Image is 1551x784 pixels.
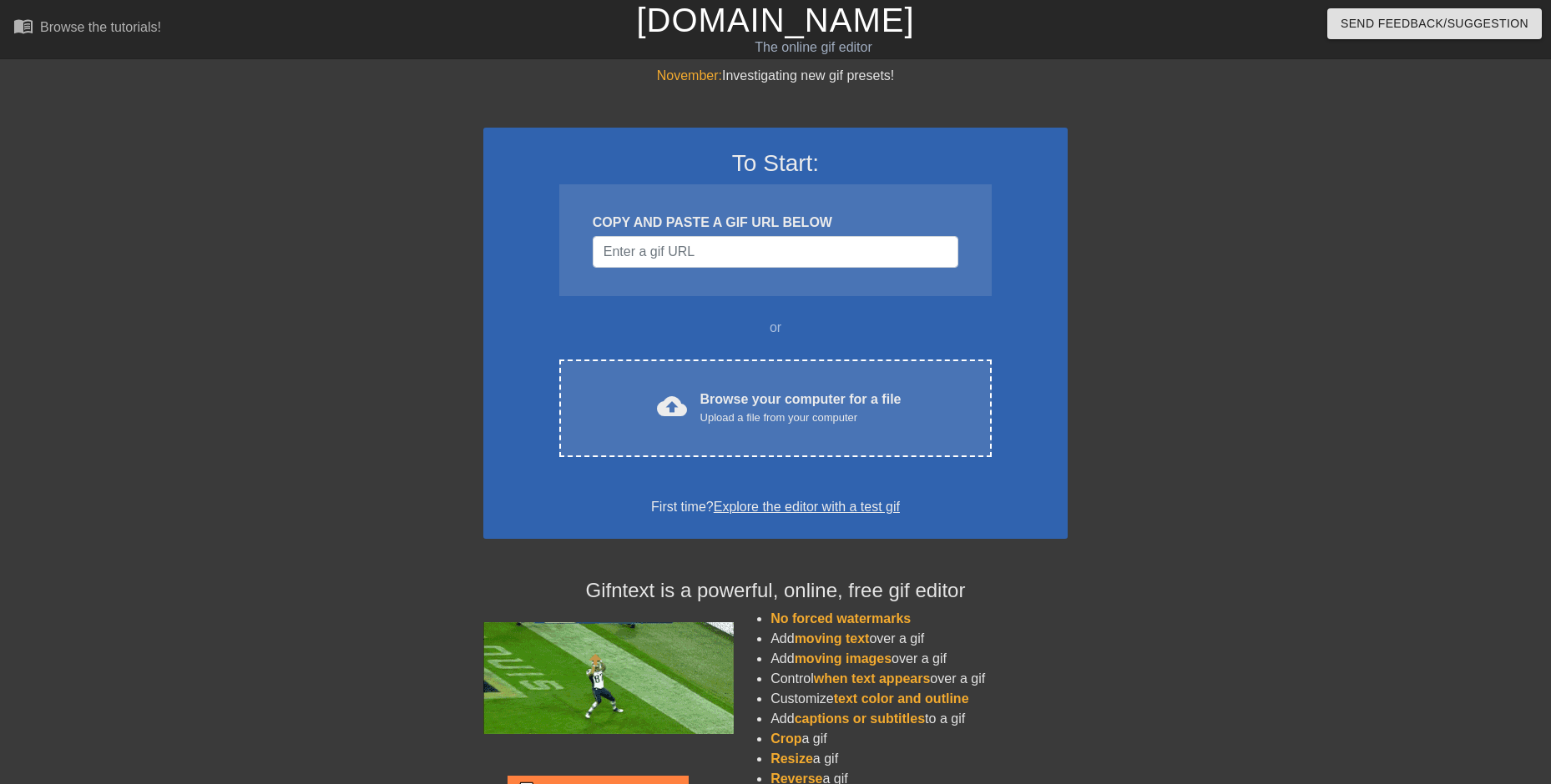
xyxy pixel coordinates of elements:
[770,751,813,766] span: Resize
[1341,13,1528,34] span: Send Feedback/Suggestion
[657,68,722,83] span: November:
[525,38,1101,58] div: The online gif editor
[795,651,892,666] span: moving images
[483,622,734,734] img: football_small.gif
[770,749,1068,769] li: a gif
[527,318,1024,338] div: or
[770,731,801,746] span: Crop
[770,669,1068,689] li: Control over a gif
[714,500,900,514] a: Explore the editor with a test gif
[795,631,870,646] span: moving text
[770,611,911,626] span: No forced watermarks
[1327,8,1542,39] button: Send Feedback/Suggestion
[700,389,902,426] div: Browse your computer for a file
[770,729,1068,749] li: a gif
[505,149,1046,178] h3: To Start:
[657,391,687,421] span: cloud_upload
[795,711,925,726] span: captions or subtitles
[700,410,902,426] div: Upload a file from your computer
[770,709,1068,729] li: Add to a gif
[814,671,931,686] span: when text appears
[40,20,161,34] div: Browse the tutorials!
[834,691,969,706] span: text color and outline
[13,16,161,42] a: Browse the tutorials!
[770,629,1068,649] li: Add over a gif
[593,213,958,233] div: COPY AND PASTE A GIF URL BELOW
[483,66,1068,86] div: Investigating new gif presets!
[13,16,33,36] span: menu_book
[770,689,1068,709] li: Customize
[593,236,958,268] input: Username
[483,579,1068,603] h4: Gifntext is a powerful, online, free gif editor
[636,2,914,38] a: [DOMAIN_NAME]
[505,497,1046,517] div: First time?
[770,649,1068,669] li: Add over a gif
